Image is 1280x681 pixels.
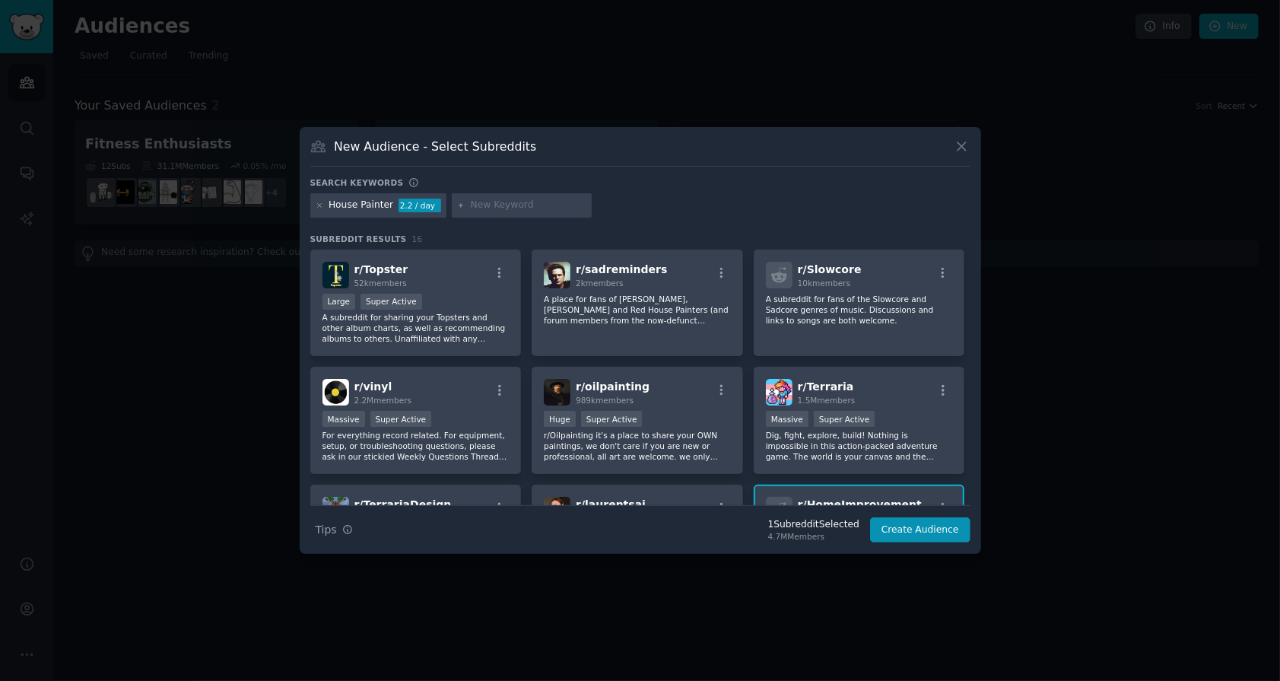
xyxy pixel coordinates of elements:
[322,430,510,462] p: For everything record related. For equipment, setup, or troubleshooting questions, please ask in ...
[766,294,953,326] p: A subreddit for fans of the Slowcore and Sadcore genres of music. Discussions and links to songs ...
[544,497,570,523] img: laurentsai
[544,379,570,406] img: oilpainting
[544,411,576,427] div: Huge
[544,430,731,462] p: r/Oilpainting it's a place to share your OWN paintings, we don't care if you are new or professio...
[354,278,407,288] span: 52k members
[354,263,408,275] span: r/ Topster
[310,517,358,543] button: Tips
[766,379,792,406] img: Terraria
[576,278,624,288] span: 2k members
[370,411,432,427] div: Super Active
[354,396,412,405] span: 2.2M members
[322,497,349,523] img: TerrariaDesign
[322,379,349,406] img: vinyl
[354,498,452,511] span: r/ TerrariaDesign
[798,380,854,393] span: r/ Terraria
[768,518,859,532] div: 1 Subreddit Selected
[576,263,667,275] span: r/ sadreminders
[544,294,731,326] p: A place for fans of [PERSON_NAME], [PERSON_NAME] and Red House Painters (and forum members from t...
[322,312,510,344] p: A subreddit for sharing your Topsters and other album charts, as well as recommending albums to o...
[412,234,423,243] span: 16
[576,498,646,511] span: r/ laurentsai
[798,396,856,405] span: 1.5M members
[544,262,570,288] img: sadreminders
[798,498,922,511] span: r/ HomeImprovement
[316,522,337,538] span: Tips
[471,199,586,212] input: New Keyword
[399,199,441,212] div: 2.2 / day
[329,199,393,212] div: House Painter
[581,411,643,427] div: Super Active
[360,294,422,310] div: Super Active
[576,396,634,405] span: 989k members
[766,411,808,427] div: Massive
[766,430,953,462] p: Dig, fight, explore, build! Nothing is impossible in this action-packed adventure game. The world...
[798,278,850,288] span: 10k members
[576,380,650,393] span: r/ oilpainting
[322,262,349,288] img: Topster
[814,411,875,427] div: Super Active
[322,294,356,310] div: Large
[334,138,536,154] h3: New Audience - Select Subreddits
[768,531,859,542] div: 4.7M Members
[322,411,365,427] div: Massive
[354,380,392,393] span: r/ vinyl
[310,177,404,188] h3: Search keywords
[870,517,970,543] button: Create Audience
[798,263,862,275] span: r/ Slowcore
[310,234,407,244] span: Subreddit Results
